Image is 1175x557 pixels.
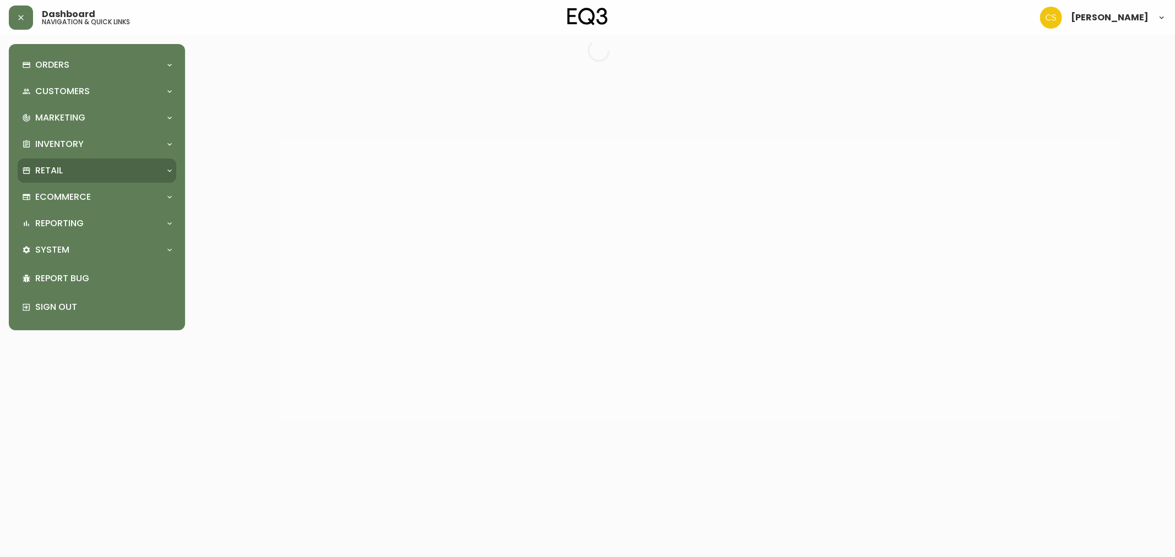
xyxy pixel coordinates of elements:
div: Orders [18,53,176,77]
div: Ecommerce [18,185,176,209]
span: Dashboard [42,10,95,19]
div: Reporting [18,211,176,236]
p: Inventory [35,138,84,150]
p: Reporting [35,217,84,230]
div: System [18,238,176,262]
div: Marketing [18,106,176,130]
div: Report Bug [18,264,176,293]
span: [PERSON_NAME] [1071,13,1149,22]
div: Sign Out [18,293,176,321]
img: logo [567,8,608,25]
p: Ecommerce [35,191,91,203]
div: Retail [18,159,176,183]
h5: navigation & quick links [42,19,130,25]
p: Report Bug [35,272,172,285]
p: Customers [35,85,90,97]
p: System [35,244,69,256]
div: Inventory [18,132,176,156]
p: Retail [35,165,63,177]
p: Marketing [35,112,85,124]
p: Orders [35,59,69,71]
img: 996bfd46d64b78802a67b62ffe4c27a2 [1040,7,1062,29]
p: Sign Out [35,301,172,313]
div: Customers [18,79,176,103]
